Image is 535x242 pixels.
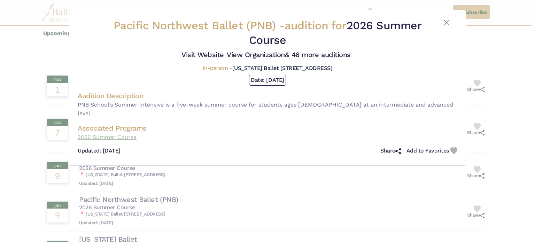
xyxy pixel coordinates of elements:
[78,133,457,142] a: 2026 Summer Course
[114,19,422,47] h2: Pacific Northwest Ballet (PNB) -
[249,19,421,47] span: 2026 Summer Course
[285,50,351,59] span: & 46 more auditions
[227,50,351,59] a: View Organization& 46 more auditions
[181,50,224,59] a: Visit Website
[78,124,457,133] h4: Associated Programs
[442,18,451,27] button: Close
[78,91,457,100] h4: Audition Description
[406,147,449,155] h5: Add to Favorites
[232,65,333,71] span: [US_STATE] Ballet [STREET_ADDRESS]
[251,77,284,84] h5: Date: [DATE]
[380,147,401,155] h5: Share
[78,147,121,155] h5: Updated: [DATE]
[78,101,453,117] span: PNB School’s Summer Intensive is a five-week summer course for students ages [DEMOGRAPHIC_DATA] a...
[203,65,232,71] span: In-person -
[285,19,346,32] span: audition for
